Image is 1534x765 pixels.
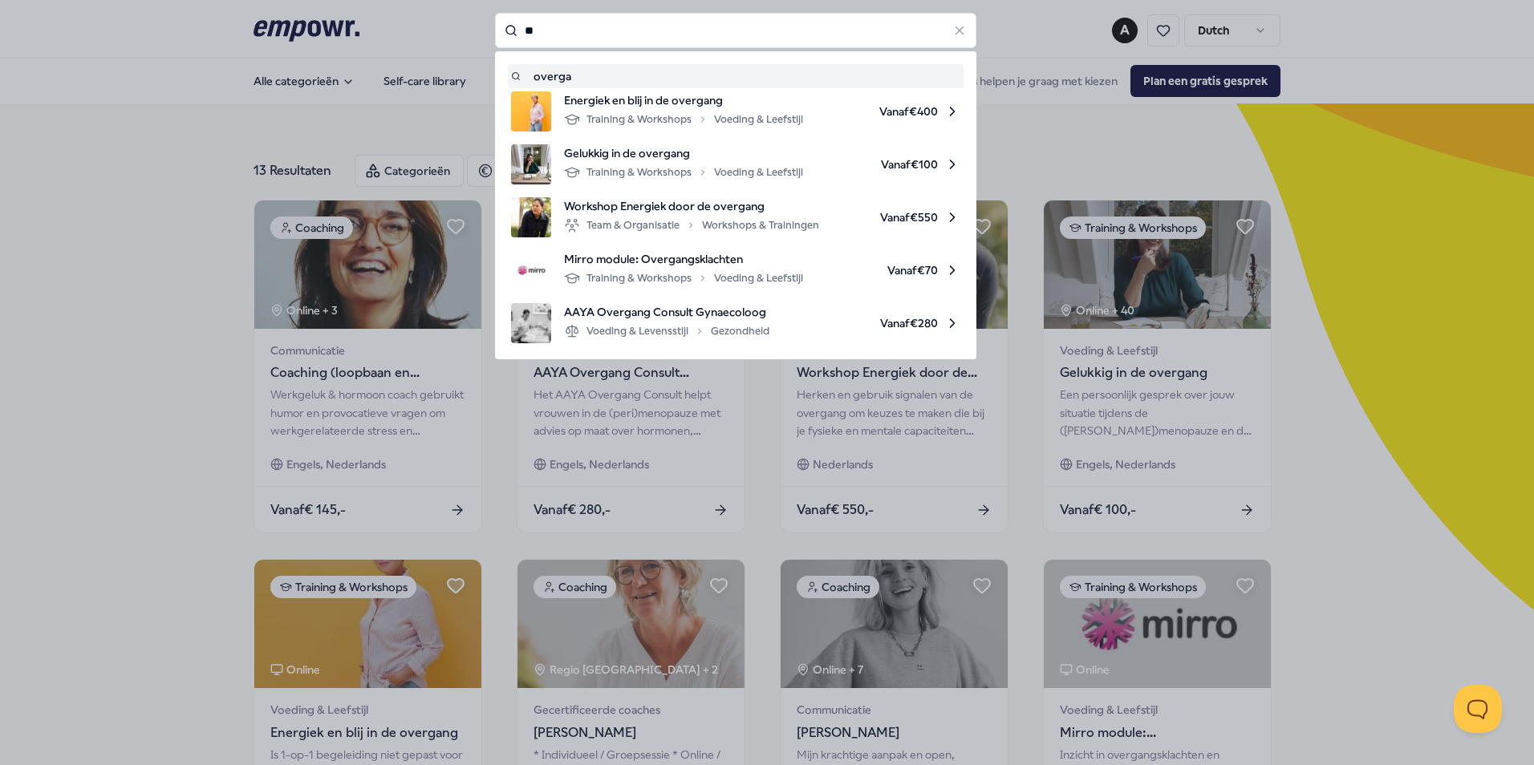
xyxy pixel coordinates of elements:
img: product image [511,250,551,290]
a: product imageWorkshop Energiek door de overgangTeam & OrganisatieWorkshops & TrainingenVanaf€550 [511,197,960,237]
span: Vanaf € 100 [816,144,960,184]
span: Vanaf € 280 [782,303,960,343]
a: product imageEnergiek en blij in de overgangTraining & WorkshopsVoeding & LeefstijlVanaf€400 [511,91,960,132]
img: product image [511,91,551,132]
div: Training & Workshops Voeding & Leefstijl [564,269,803,288]
div: Training & Workshops Voeding & Leefstijl [564,163,803,182]
a: product imageGelukkig in de overgangTraining & WorkshopsVoeding & LeefstijlVanaf€100 [511,144,960,184]
a: product imageMirro module: OvergangsklachtenTraining & WorkshopsVoeding & LeefstijlVanaf€70 [511,250,960,290]
span: Mirro module: Overgangsklachten [564,250,803,268]
span: Vanaf € 550 [832,197,960,237]
span: Vanaf € 400 [816,91,960,132]
img: product image [511,303,551,343]
img: product image [511,197,551,237]
span: Vanaf € 70 [816,250,960,290]
input: Search for products, categories or subcategories [495,13,976,48]
span: AAYA Overgang Consult Gynaecoloog [564,303,769,321]
span: Workshop Energiek door de overgang [564,197,819,215]
img: product image [511,144,551,184]
a: overga [511,67,960,85]
span: Energiek en blij in de overgang [564,91,803,109]
div: Training & Workshops Voeding & Leefstijl [564,110,803,129]
div: Team & Organisatie Workshops & Trainingen [564,216,819,235]
a: product imageAAYA Overgang Consult GynaecoloogVoeding & LevensstijlGezondheidVanaf€280 [511,303,960,343]
span: Gelukkig in de overgang [564,144,803,162]
iframe: Help Scout Beacon - Open [1454,685,1502,733]
div: Voeding & Levensstijl Gezondheid [564,322,769,341]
